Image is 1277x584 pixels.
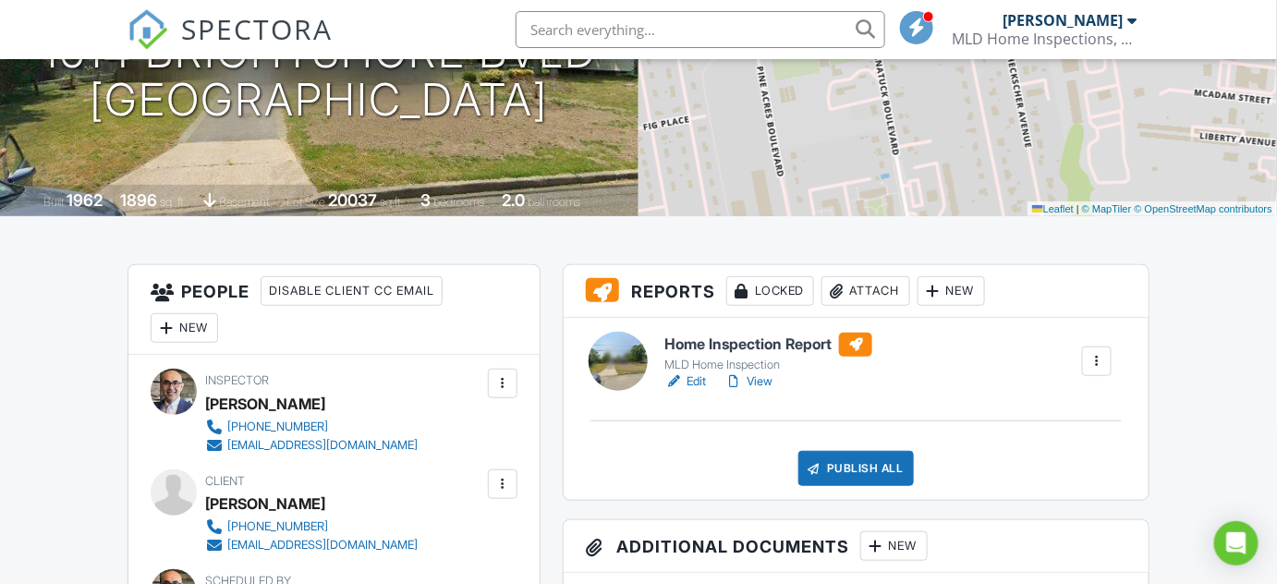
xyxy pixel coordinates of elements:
[516,11,885,48] input: Search everything...
[433,195,484,209] span: bedrooms
[227,538,418,553] div: [EMAIL_ADDRESS][DOMAIN_NAME]
[664,333,872,357] h6: Home Inspection Report
[564,265,1149,318] h3: Reports
[664,372,706,391] a: Edit
[286,195,325,209] span: Lot Size
[502,190,525,210] div: 2.0
[205,517,418,536] a: [PHONE_NUMBER]
[1076,203,1079,214] span: |
[128,25,333,64] a: SPECTORA
[1082,203,1132,214] a: © MapTiler
[128,9,168,50] img: The Best Home Inspection Software - Spectora
[67,190,103,210] div: 1962
[151,313,218,343] div: New
[1032,203,1074,214] a: Leaflet
[160,195,186,209] span: sq. ft.
[227,420,328,434] div: [PHONE_NUMBER]
[918,276,985,306] div: New
[420,190,431,210] div: 3
[798,451,914,486] div: Publish All
[42,28,597,126] h1: 1614 Brightshore Bvld [GEOGRAPHIC_DATA]
[664,333,872,373] a: Home Inspection Report MLD Home Inspection
[1003,11,1124,30] div: [PERSON_NAME]
[205,390,325,418] div: [PERSON_NAME]
[664,358,872,372] div: MLD Home Inspection
[205,474,245,488] span: Client
[860,531,928,561] div: New
[726,276,814,306] div: Locked
[219,195,269,209] span: basement
[528,195,580,209] span: bathrooms
[227,438,418,453] div: [EMAIL_ADDRESS][DOMAIN_NAME]
[1214,521,1259,566] div: Open Intercom Messenger
[205,490,325,517] div: [PERSON_NAME]
[953,30,1137,48] div: MLD Home Inspections, LLC
[128,265,540,355] h3: People
[43,195,64,209] span: Built
[205,373,269,387] span: Inspector
[205,418,418,436] a: [PHONE_NUMBER]
[205,436,418,455] a: [EMAIL_ADDRESS][DOMAIN_NAME]
[227,519,328,534] div: [PHONE_NUMBER]
[821,276,910,306] div: Attach
[181,9,333,48] span: SPECTORA
[380,195,403,209] span: sq.ft.
[564,520,1149,573] h3: Additional Documents
[328,190,377,210] div: 20037
[724,372,772,391] a: View
[261,276,443,306] div: Disable Client CC Email
[120,190,157,210] div: 1896
[1135,203,1272,214] a: © OpenStreetMap contributors
[205,536,418,554] a: [EMAIL_ADDRESS][DOMAIN_NAME]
